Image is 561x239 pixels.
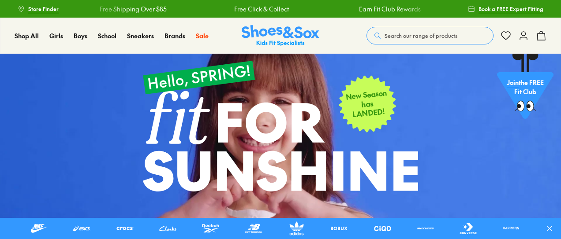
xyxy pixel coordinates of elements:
span: School [98,31,116,40]
a: Store Finder [18,1,59,17]
a: Free Shipping Over $85 [100,4,167,14]
img: SNS_Logo_Responsive.svg [242,25,319,47]
a: Sneakers [127,31,154,40]
a: Jointhe FREE Fit Club [497,53,554,124]
a: Shop All [15,31,39,40]
span: Shop All [15,31,39,40]
a: Book a FREE Expert Fitting [468,1,543,17]
a: Free Click & Collect [234,4,289,14]
a: Brands [165,31,185,40]
span: Brands [165,31,185,40]
span: Store Finder [28,5,59,13]
a: Sale [196,31,209,40]
p: the FREE Fit Club [497,71,554,103]
span: Boys [74,31,87,40]
a: Shoes & Sox [242,25,319,47]
span: Search our range of products [385,32,457,40]
a: Girls [49,31,63,40]
button: Search our range of products [367,27,494,44]
a: School [98,31,116,40]
span: Book a FREE Expert Fitting [479,5,543,13]
span: Join [507,78,519,87]
a: Boys [74,31,87,40]
a: Earn Fit Club Rewards [359,4,421,14]
span: Girls [49,31,63,40]
span: Sale [196,31,209,40]
span: Sneakers [127,31,154,40]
